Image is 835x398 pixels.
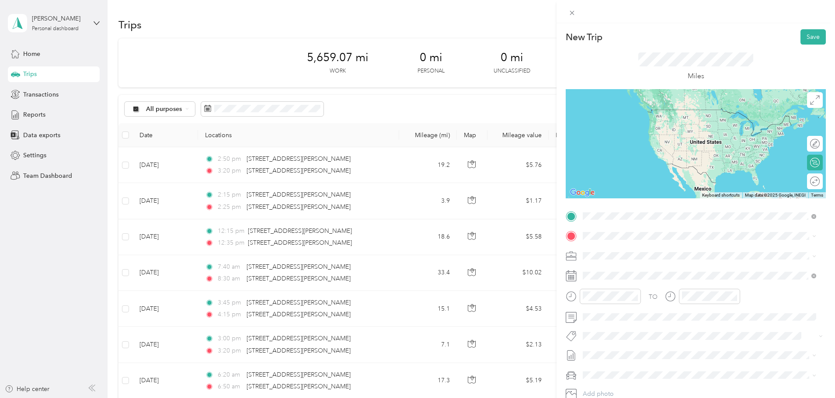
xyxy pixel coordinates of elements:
[568,187,597,198] img: Google
[566,31,602,43] p: New Trip
[568,187,597,198] a: Open this area in Google Maps (opens a new window)
[688,71,704,82] p: Miles
[800,29,826,45] button: Save
[702,192,740,198] button: Keyboard shortcuts
[786,349,835,398] iframe: Everlance-gr Chat Button Frame
[745,193,806,197] span: Map data ©2025 Google, INEGI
